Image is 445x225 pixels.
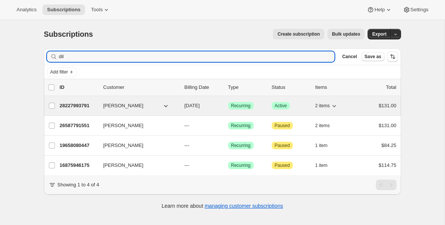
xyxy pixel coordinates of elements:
p: Status [272,84,309,91]
span: [PERSON_NAME] [103,102,144,109]
span: Export [372,31,386,37]
span: Bulk updates [332,31,360,37]
button: Settings [398,4,433,15]
span: --- [185,123,189,128]
button: 1 item [315,160,336,171]
button: Subscriptions [42,4,85,15]
p: Total [386,84,396,91]
p: ID [60,84,97,91]
span: 1 item [315,162,328,168]
div: 26587791551[PERSON_NAME]---SuccessRecurringAttentionPaused2 items$131.00 [60,120,397,131]
span: --- [185,162,189,168]
p: 26587791551 [60,122,97,129]
div: Type [228,84,266,91]
p: Learn more about [162,202,283,210]
p: Showing 1 to 4 of 4 [58,181,99,189]
button: Add filter [47,67,77,76]
span: Analytics [17,7,36,13]
div: 28227993791[PERSON_NAME][DATE]SuccessRecurringSuccessActive2 items$131.00 [60,100,397,111]
p: 28227993791 [60,102,97,109]
button: Cancel [339,52,360,61]
span: Active [275,103,287,109]
button: Help [362,4,397,15]
span: Subscriptions [44,30,93,38]
div: 19658080447[PERSON_NAME]---SuccessRecurringAttentionPaused1 item$84.25 [60,140,397,151]
span: Subscriptions [47,7,80,13]
span: 2 items [315,123,330,129]
span: [DATE] [185,103,200,108]
div: Items [315,84,353,91]
span: Add filter [50,69,68,75]
span: Help [374,7,384,13]
button: Sort the results [387,51,398,62]
span: Tools [91,7,103,13]
div: 16875946175[PERSON_NAME]---SuccessRecurringAttentionPaused1 item$114.75 [60,160,397,171]
span: $131.00 [379,103,397,108]
button: 2 items [315,120,338,131]
span: Paused [275,123,290,129]
span: Save as [365,54,381,60]
span: $84.25 [381,142,397,148]
span: [PERSON_NAME] [103,122,144,129]
span: Recurring [231,142,251,148]
p: 19658080447 [60,142,97,149]
button: Bulk updates [327,29,365,39]
button: [PERSON_NAME] [99,120,174,132]
span: 1 item [315,142,328,148]
span: Paused [275,142,290,148]
button: Analytics [12,4,41,15]
span: [PERSON_NAME] [103,142,144,149]
p: Customer [103,84,179,91]
button: [PERSON_NAME] [99,100,174,112]
span: $114.75 [379,162,397,168]
input: Filter subscribers [59,51,335,62]
button: 2 items [315,100,338,111]
span: Recurring [231,103,251,109]
span: Recurring [231,123,251,129]
div: IDCustomerBilling DateTypeStatusItemsTotal [60,84,397,91]
span: --- [185,142,189,148]
button: Export [368,29,391,39]
span: [PERSON_NAME] [103,162,144,169]
p: Billing Date [185,84,222,91]
span: Cancel [342,54,357,60]
span: Settings [410,7,428,13]
a: managing customer subscriptions [204,203,283,209]
button: Save as [362,52,384,61]
button: [PERSON_NAME] [99,159,174,171]
nav: Pagination [376,180,397,190]
button: Tools [86,4,115,15]
span: Create subscription [277,31,320,37]
span: $131.00 [379,123,397,128]
button: Create subscription [273,29,324,39]
span: 2 items [315,103,330,109]
button: [PERSON_NAME] [99,139,174,151]
button: 1 item [315,140,336,151]
span: Recurring [231,162,251,168]
span: Paused [275,162,290,168]
p: 16875946175 [60,162,97,169]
